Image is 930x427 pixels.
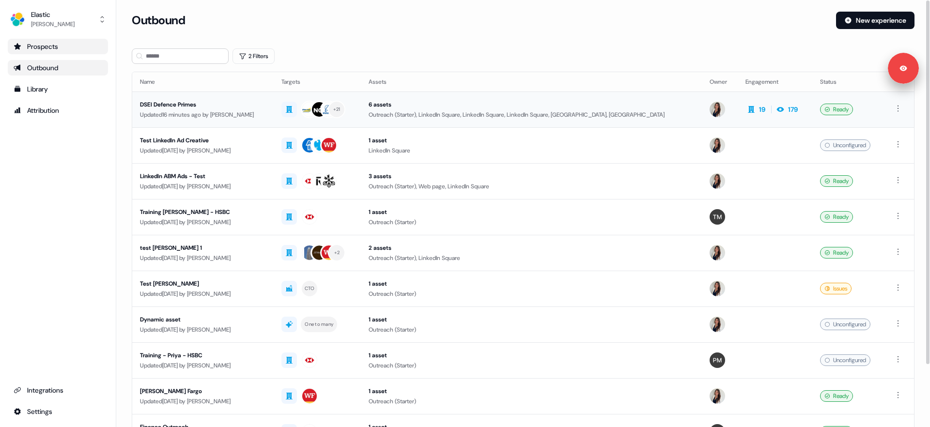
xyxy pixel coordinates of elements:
[710,388,725,404] img: Kelly
[820,247,853,259] div: Ready
[369,146,694,155] div: LinkedIn Square
[710,245,725,260] img: Kelly
[820,211,853,223] div: Ready
[738,72,812,91] th: Engagement
[140,217,266,227] div: Updated [DATE] by [PERSON_NAME]
[140,100,266,109] div: DSEI Defence Primes
[820,175,853,187] div: Ready
[140,315,266,324] div: Dynamic asset
[140,171,266,181] div: LinkedIn ABM Ads - Test
[369,396,694,406] div: Outreach (Starter)
[8,103,108,118] a: Go to attribution
[361,72,702,91] th: Assets
[14,407,102,416] div: Settings
[8,39,108,54] a: Go to prospects
[140,207,266,217] div: Training [PERSON_NAME] - HSBC
[140,279,266,289] div: Test [PERSON_NAME]
[31,10,75,19] div: Elastic
[820,354,870,366] div: Unconfigured
[369,351,694,360] div: 1 asset
[8,382,108,398] a: Go to integrations
[140,361,266,370] div: Updated [DATE] by [PERSON_NAME]
[140,136,266,145] div: Test LinkedIn Ad Creative
[369,361,694,370] div: Outreach (Starter)
[710,352,725,368] img: Priya
[232,48,275,64] button: 2 Filters
[369,136,694,145] div: 1 asset
[710,209,725,225] img: Tanvee
[140,182,266,191] div: Updated [DATE] by [PERSON_NAME]
[140,386,266,396] div: [PERSON_NAME] Fargo
[14,84,102,94] div: Library
[369,243,694,253] div: 2 assets
[710,317,725,332] img: Kelly
[132,13,185,28] h3: Outbound
[812,72,884,91] th: Status
[8,404,108,419] a: Go to integrations
[369,279,694,289] div: 1 asset
[140,289,266,299] div: Updated [DATE] by [PERSON_NAME]
[369,217,694,227] div: Outreach (Starter)
[710,281,725,296] img: Kelly
[369,110,694,120] div: Outreach (Starter), LinkedIn Square, LinkedIn Square, LinkedIn Square, [GEOGRAPHIC_DATA], [GEOGRA...
[140,146,266,155] div: Updated [DATE] by [PERSON_NAME]
[8,8,108,31] button: Elastic[PERSON_NAME]
[820,390,853,402] div: Ready
[369,253,694,263] div: Outreach (Starter), LinkedIn Square
[369,207,694,217] div: 1 asset
[14,385,102,395] div: Integrations
[788,105,798,114] div: 179
[140,396,266,406] div: Updated [DATE] by [PERSON_NAME]
[369,100,694,109] div: 6 assets
[140,243,266,253] div: test [PERSON_NAME] 1
[334,248,340,257] div: + 2
[14,42,102,51] div: Prospects
[820,139,870,151] div: Unconfigured
[820,104,853,115] div: Ready
[710,102,725,117] img: Kelly
[8,60,108,76] a: Go to outbound experience
[14,106,102,115] div: Attribution
[140,110,266,120] div: Updated 16 minutes ago by [PERSON_NAME]
[14,63,102,73] div: Outbound
[140,325,266,335] div: Updated [DATE] by [PERSON_NAME]
[702,72,738,91] th: Owner
[369,182,694,191] div: Outreach (Starter), Web page, LinkedIn Square
[369,386,694,396] div: 1 asset
[140,351,266,360] div: Training - Priya - HSBC
[710,137,725,153] img: Kelly
[369,171,694,181] div: 3 assets
[710,173,725,189] img: Kelly
[369,325,694,335] div: Outreach (Starter)
[820,283,852,294] div: Issues
[31,19,75,29] div: [PERSON_NAME]
[820,319,870,330] div: Unconfigured
[836,12,914,29] button: New experience
[759,105,765,114] div: 19
[369,315,694,324] div: 1 asset
[274,72,361,91] th: Targets
[333,105,341,114] div: + 21
[369,289,694,299] div: Outreach (Starter)
[305,284,315,293] div: CTO
[140,253,266,263] div: Updated [DATE] by [PERSON_NAME]
[132,72,274,91] th: Name
[305,320,333,329] div: One to many
[8,81,108,97] a: Go to templates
